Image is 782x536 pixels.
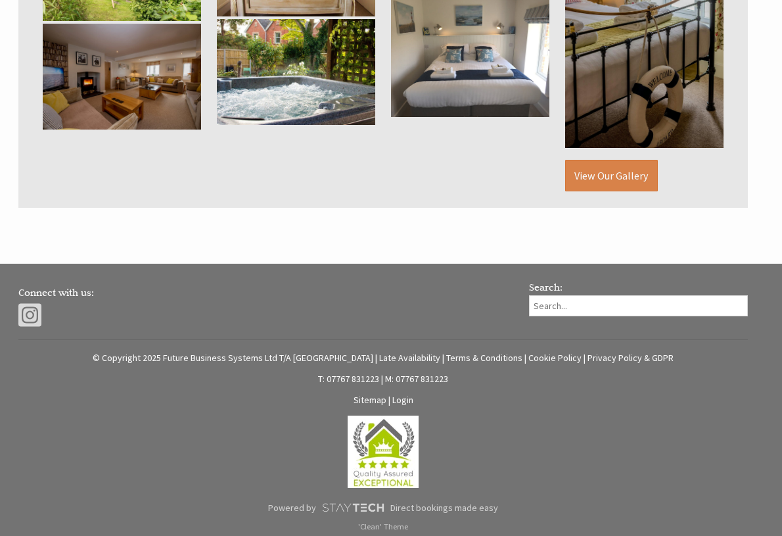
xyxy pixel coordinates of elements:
[318,373,379,385] a: T: 07767 831223
[529,295,748,316] input: Search...
[392,394,413,406] a: Login
[385,373,448,385] a: M: 07767 831223
[348,416,419,488] img: Sleeps12.com - Quality Assured - 5 Star Exceptional Award
[381,373,383,385] span: |
[18,522,748,531] p: 'Clean' Theme
[354,394,386,406] a: Sitemap
[93,352,373,364] a: © Copyright 2025 Future Business Systems Ltd T/A [GEOGRAPHIC_DATA]
[565,160,658,191] a: View Our Gallery
[388,394,390,406] span: |
[18,286,515,299] h3: Connect with us:
[18,497,748,519] a: Powered byDirect bookings made easy
[587,352,674,364] a: Privacy Policy & GDPR
[18,302,41,328] img: Instagram
[379,352,440,364] a: Late Availability
[442,352,444,364] span: |
[584,352,586,364] span: |
[529,281,748,293] h3: Search:
[321,500,384,516] img: scrumpy.png
[375,352,377,364] span: |
[446,352,522,364] a: Terms & Conditions
[528,352,582,364] a: Cookie Policy
[524,352,526,364] span: |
